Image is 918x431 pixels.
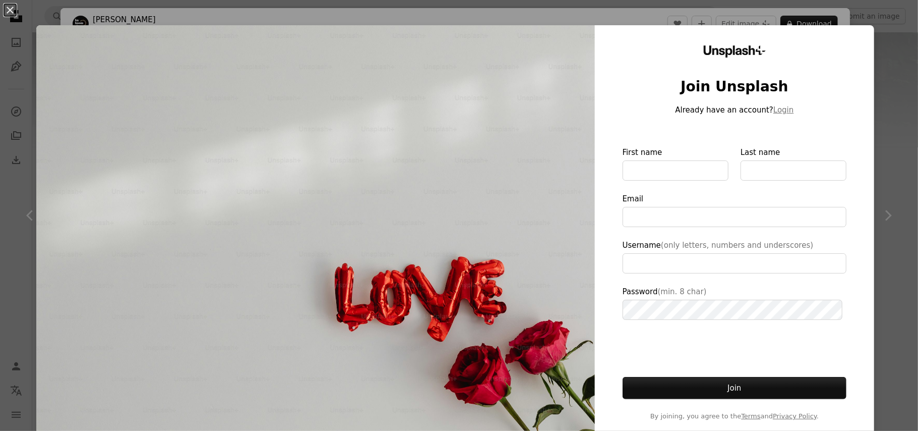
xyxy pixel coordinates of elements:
h1: Join Unsplash [623,78,847,96]
button: Login [773,104,793,116]
input: Email [623,207,847,227]
label: Username [623,239,847,274]
p: Already have an account? [623,104,847,116]
label: First name [623,146,728,181]
span: (only letters, numbers and underscores) [661,241,813,250]
input: Last name [741,160,846,181]
a: Privacy Policy [773,412,817,420]
a: Terms [741,412,760,420]
button: Join [623,377,847,399]
span: (min. 8 char) [658,287,707,296]
input: First name [623,160,728,181]
label: Last name [741,146,846,181]
label: Password [623,286,847,320]
input: Password(min. 8 char) [623,300,843,320]
label: Email [623,193,847,227]
span: By joining, you agree to the and . [623,411,847,421]
input: Username(only letters, numbers and underscores) [623,253,847,274]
